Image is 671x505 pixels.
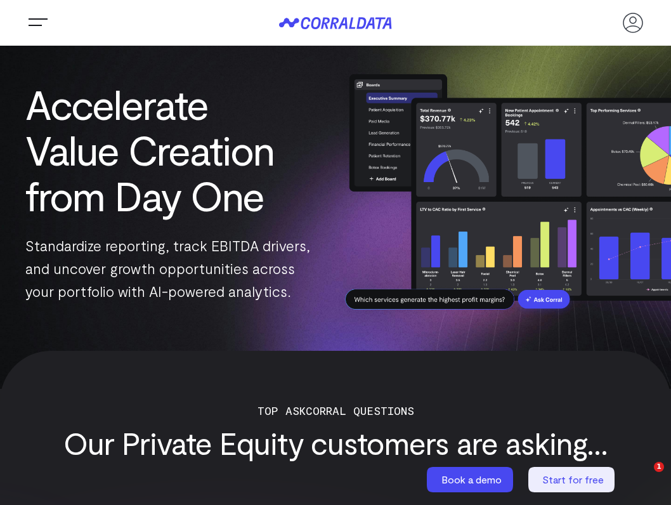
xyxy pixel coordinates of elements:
a: Book a demo [427,467,516,492]
span: 1 [654,462,664,472]
button: Trigger Menu [25,10,51,36]
a: Start for free [528,467,617,492]
p: Standardize reporting, track EBITDA drivers, and uncover growth opportunities across your portfol... [25,234,310,303]
iframe: Intercom live chat [628,462,658,492]
h3: Our Private Equity customers are asking... [32,426,639,460]
span: Start for free [542,473,604,485]
p: Top AskCorral Questions [32,402,639,419]
h1: Accelerate Value Creation from Day One [25,81,310,218]
span: Book a demo [441,473,502,485]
